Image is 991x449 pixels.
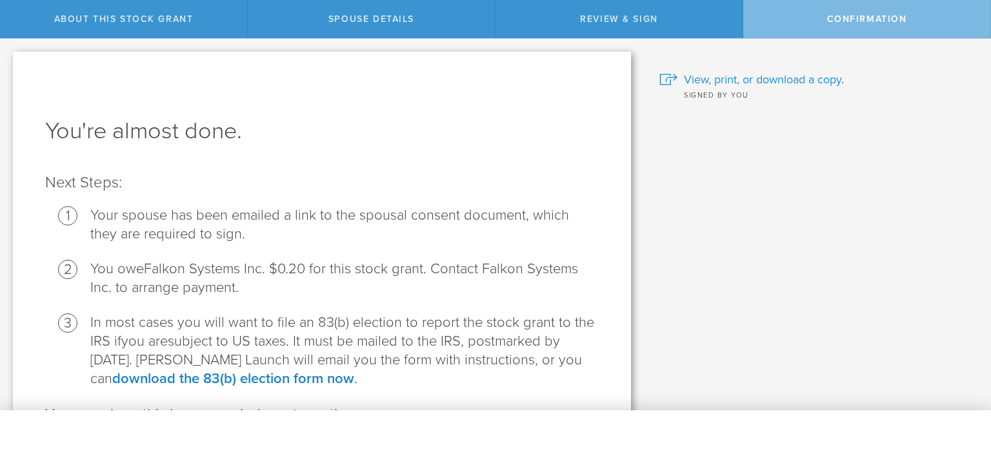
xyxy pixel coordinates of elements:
h1: You're almost done. [45,116,599,147]
p: Next Steps: [45,172,599,193]
span: Confirmation [827,14,907,25]
li: Your spouse has been emailed a link to the spousal consent document, which they are required to s... [90,206,599,244]
span: you are [121,333,168,350]
li: Falkon Systems Inc. $0.20 for this stock grant. Contact Falkon Systems Inc. to arrange payment. [90,260,599,297]
p: You can close this browser window at any time. [45,404,599,425]
span: Review & Sign [580,14,658,25]
a: download the 83(b) election form now [112,370,354,387]
li: In most cases you will want to file an 83(b) election to report the stock grant to the IRS if sub... [90,313,599,388]
span: Spouse Details [328,14,414,25]
span: You owe [90,260,144,277]
span: About this stock grant [54,14,194,25]
div: Signed by you [659,88,972,101]
span: View, print, or download a copy. [684,71,844,88]
iframe: Chat Widget [926,348,991,410]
